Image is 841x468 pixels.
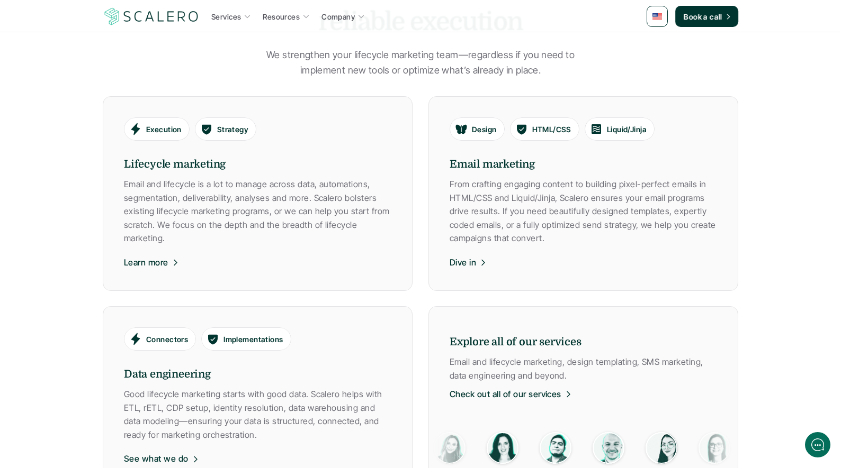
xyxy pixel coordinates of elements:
[263,11,300,22] p: Resources
[223,334,283,345] p: Implementations
[472,123,497,134] p: Design
[607,123,647,134] p: Liquid/Jinja
[146,123,182,134] p: Execution
[124,157,391,172] h6: Lifecycle marketing
[684,11,722,22] p: Book a call
[211,11,241,22] p: Services
[88,370,134,377] span: We run on Gist
[16,70,196,121] h2: Let us know if we can help with lifecycle marketing.
[805,432,830,457] iframe: gist-messenger-bubble-iframe
[124,256,168,270] p: Learn more
[124,453,189,466] p: See what we do
[450,256,476,270] p: Dive in
[428,96,738,291] a: DesignHTML/CSSLiquid/JinjaEmail marketingDive in
[450,388,561,401] p: Check out all of our services
[103,6,200,26] img: Scalero company logotype
[450,334,717,350] h6: Explore all of our services
[217,123,248,134] p: Strategy
[450,157,717,172] h6: Email marketing
[16,140,195,161] button: New conversation
[146,334,188,345] p: Connectors
[68,146,127,155] span: New conversation
[450,355,717,382] p: Email and lifecycle marketing, design templating, SMS marketing, data engineering and beyond.
[124,178,391,245] p: Email and lifecycle is a lot to manage across data, automations, segmentation, deliverability, an...
[450,178,717,245] p: From crafting engaging content to building pixel-perfect emails in HTML/CSS and Liquid/Jinja, Sca...
[16,51,196,68] h1: Hi! Welcome to [GEOGRAPHIC_DATA].
[675,6,738,27] a: Book a call
[248,48,593,78] p: We strengthen your lifecycle marketing team—regardless if you need to implement new tools or opti...
[103,96,413,291] a: ExecutionStrategyLifecycle marketingEmail and lifecycle is a lot to manage across data, automatio...
[532,123,571,134] p: HTML/CSS
[321,11,355,22] p: Company
[124,388,391,442] p: Good lifecycle marketing starts with good data. Scalero helps with ETL, rETL, CDP setup, identity...
[103,7,200,26] a: Scalero company logotype
[124,366,391,382] h6: Data engineering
